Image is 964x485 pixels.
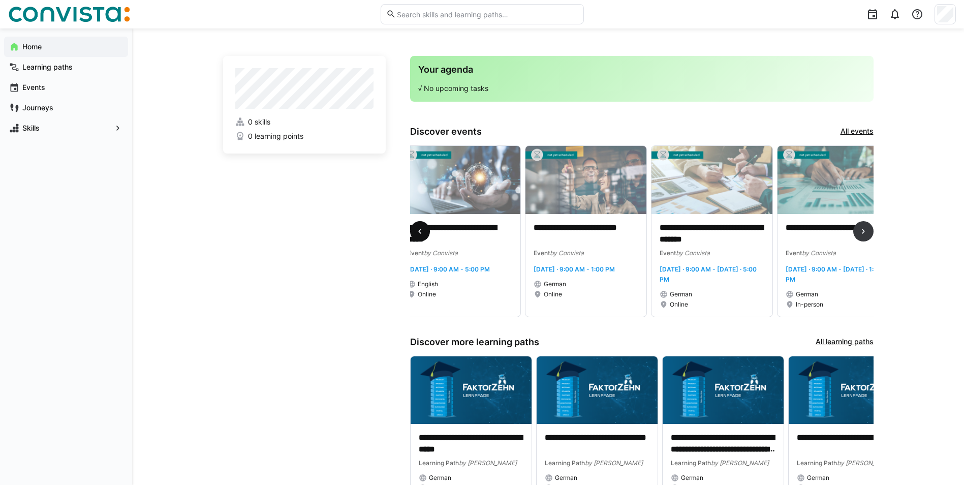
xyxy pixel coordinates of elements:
[671,459,711,467] span: Learning Path
[651,146,772,214] img: image
[789,356,910,425] img: image
[410,126,482,137] h3: Discover events
[544,280,566,288] span: German
[585,459,643,467] span: by [PERSON_NAME]
[537,356,658,425] img: image
[796,290,818,298] span: German
[410,337,539,348] h3: Discover more learning paths
[418,280,438,288] span: English
[555,474,577,482] span: German
[670,300,688,309] span: Online
[248,131,303,141] span: 0 learning points
[676,249,710,257] span: by Convista
[399,146,520,214] img: image
[418,83,865,94] p: √ No upcoming tasks
[778,146,898,214] img: image
[411,356,532,425] img: image
[396,10,578,19] input: Search skills and learning paths…
[534,249,550,257] span: Event
[816,337,874,348] a: All learning paths
[408,249,424,257] span: Event
[550,249,584,257] span: by Convista
[711,459,769,467] span: by [PERSON_NAME]
[525,146,646,214] img: image
[786,265,882,283] span: [DATE] · 9:00 AM - [DATE] · 1:00 PM
[429,474,451,482] span: German
[544,290,562,298] span: Online
[841,126,874,137] a: All events
[786,249,802,257] span: Event
[660,265,757,283] span: [DATE] · 9:00 AM - [DATE] · 5:00 PM
[424,249,458,257] span: by Convista
[248,117,270,127] span: 0 skills
[802,249,836,257] span: by Convista
[235,117,374,127] a: 0 skills
[796,300,823,309] span: In-person
[663,356,784,425] img: image
[408,265,490,273] span: [DATE] · 9:00 AM - 5:00 PM
[797,459,837,467] span: Learning Path
[807,474,829,482] span: German
[670,290,692,298] span: German
[419,459,459,467] span: Learning Path
[660,249,676,257] span: Event
[681,474,703,482] span: German
[418,64,865,75] h3: Your agenda
[545,459,585,467] span: Learning Path
[534,265,615,273] span: [DATE] · 9:00 AM - 1:00 PM
[459,459,517,467] span: by [PERSON_NAME]
[837,459,895,467] span: by [PERSON_NAME]
[418,290,436,298] span: Online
